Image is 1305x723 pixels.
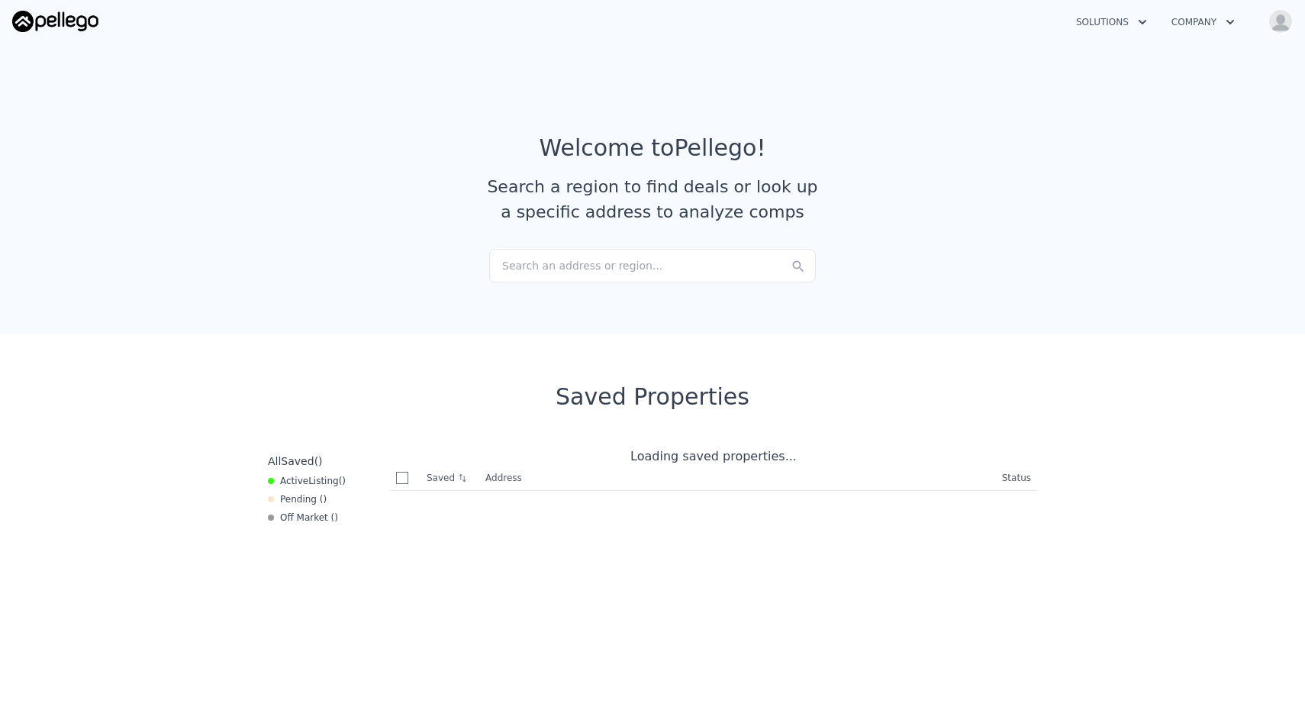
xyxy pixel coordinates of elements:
[12,11,98,32] img: Pellego
[1159,8,1247,36] button: Company
[540,134,766,162] div: Welcome to Pellego !
[281,455,314,467] span: Saved
[489,249,816,282] div: Search an address or region...
[268,493,327,505] div: Pending ( )
[390,447,1037,466] div: Loading saved properties...
[479,466,996,491] th: Address
[996,466,1037,491] th: Status
[1268,9,1293,34] img: avatar
[420,466,479,490] th: Saved
[280,475,346,487] span: Active ( )
[268,512,338,524] div: Off Market ( )
[1064,8,1159,36] button: Solutions
[268,453,323,469] div: All ( )
[482,174,823,224] div: Search a region to find deals or look up a specific address to analyze comps
[262,383,1043,411] div: Saved Properties
[308,476,339,486] span: Listing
